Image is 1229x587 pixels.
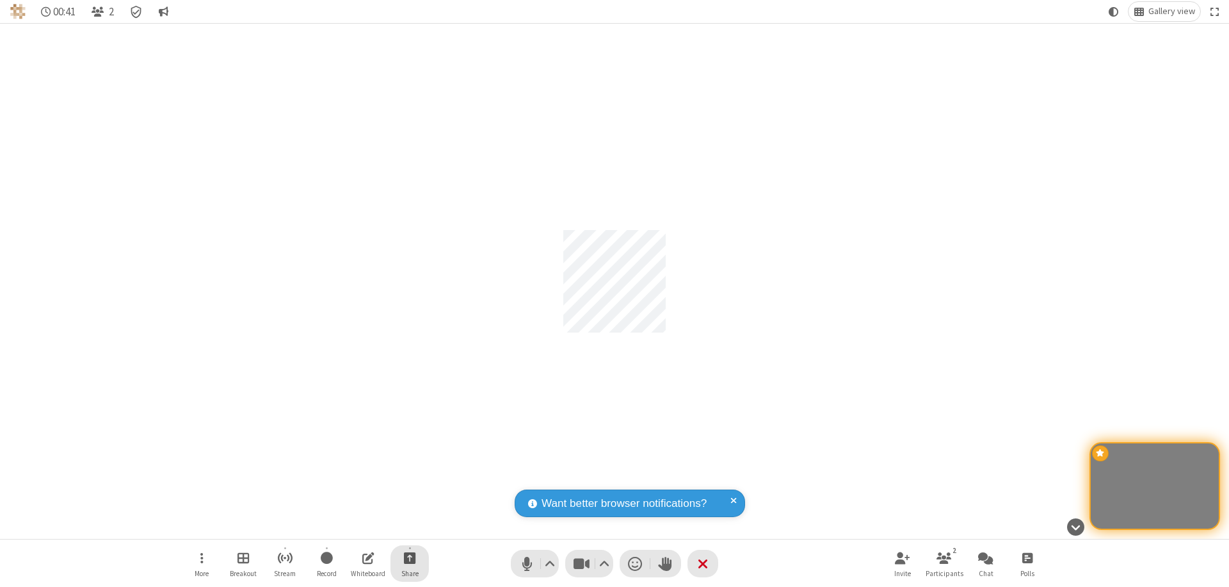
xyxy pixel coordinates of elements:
button: Open chat [967,545,1005,582]
button: Fullscreen [1205,2,1225,21]
button: Open shared whiteboard [349,545,387,582]
button: Send a reaction [620,550,650,577]
button: Open participant list [925,545,963,582]
span: Whiteboard [351,570,385,577]
button: Open poll [1008,545,1047,582]
span: Want better browser notifications? [542,495,707,512]
button: Video setting [596,550,613,577]
button: End or leave meeting [687,550,718,577]
span: 2 [109,6,114,18]
button: Mute (⌘+Shift+A) [511,550,559,577]
button: Start recording [307,545,346,582]
button: Conversation [153,2,173,21]
button: Change layout [1129,2,1200,21]
div: 2 [949,545,960,556]
button: Open menu [182,545,221,582]
button: Start streaming [266,545,304,582]
button: Start sharing [390,545,429,582]
span: Polls [1020,570,1034,577]
span: Invite [894,570,911,577]
span: Gallery view [1148,6,1195,17]
button: Stop video (⌘+Shift+V) [565,550,613,577]
span: Participants [926,570,963,577]
span: More [195,570,209,577]
button: Raise hand [650,550,681,577]
button: Using system theme [1104,2,1124,21]
img: QA Selenium DO NOT DELETE OR CHANGE [10,4,26,19]
button: Manage Breakout Rooms [224,545,262,582]
span: Record [317,570,337,577]
button: Hide [1062,511,1089,542]
span: 00:41 [53,6,76,18]
div: Timer [36,2,81,21]
button: Invite participants (⌘+Shift+I) [883,545,922,582]
span: Stream [274,570,296,577]
span: Chat [979,570,993,577]
button: Audio settings [542,550,559,577]
span: Share [401,570,419,577]
div: Meeting details Encryption enabled [124,2,149,21]
span: Breakout [230,570,257,577]
button: Open participant list [86,2,119,21]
